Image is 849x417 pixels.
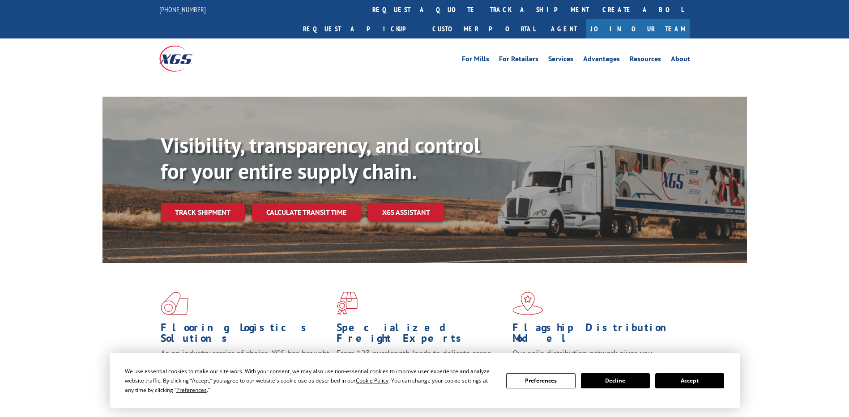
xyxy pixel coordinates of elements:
[161,348,329,380] span: As an industry carrier of choice, XGS has brought innovation and dedication to flooring logistics...
[368,203,444,222] a: XGS ASSISTANT
[586,19,690,38] a: Join Our Team
[356,377,388,384] span: Cookie Policy
[159,5,206,14] a: [PHONE_NUMBER]
[542,19,586,38] a: Agent
[512,322,682,348] h1: Flagship Distribution Model
[583,55,620,65] a: Advantages
[161,203,245,221] a: Track shipment
[506,373,575,388] button: Preferences
[337,348,506,388] p: From 123 overlength loads to delicate cargo, our experienced staff knows the best way to move you...
[125,366,495,395] div: We use essential cookies to make our site work. With your consent, we may also use non-essential ...
[337,322,506,348] h1: Specialized Freight Experts
[110,353,740,408] div: Cookie Consent Prompt
[252,203,361,222] a: Calculate transit time
[548,55,573,65] a: Services
[161,292,188,315] img: xgs-icon-total-supply-chain-intelligence-red
[581,373,650,388] button: Decline
[630,55,661,65] a: Resources
[296,19,426,38] a: Request a pickup
[337,292,358,315] img: xgs-icon-focused-on-flooring-red
[512,292,543,315] img: xgs-icon-flagship-distribution-model-red
[462,55,489,65] a: For Mills
[671,55,690,65] a: About
[512,348,677,369] span: Our agile distribution network gives you nationwide inventory management on demand.
[176,386,207,394] span: Preferences
[499,55,538,65] a: For Retailers
[161,322,330,348] h1: Flooring Logistics Solutions
[655,373,724,388] button: Accept
[161,131,480,185] b: Visibility, transparency, and control for your entire supply chain.
[426,19,542,38] a: Customer Portal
